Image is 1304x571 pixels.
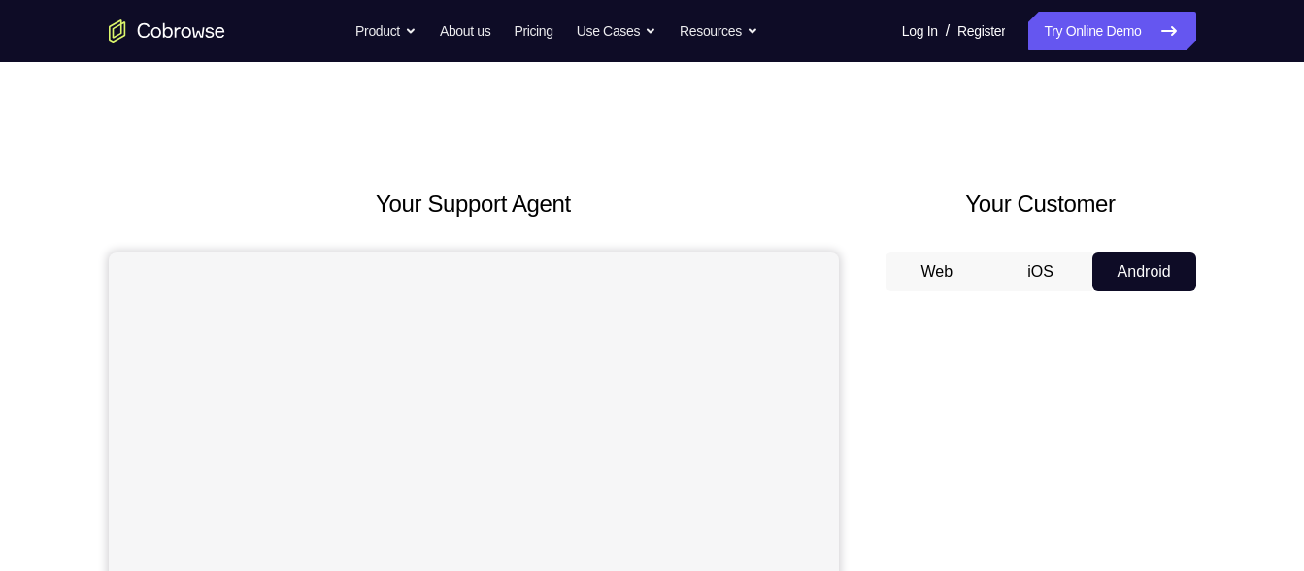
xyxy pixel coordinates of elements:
button: Resources [680,12,758,50]
button: iOS [988,252,1092,291]
button: Use Cases [577,12,656,50]
a: Log In [902,12,938,50]
a: Pricing [514,12,552,50]
button: Web [886,252,989,291]
a: About us [440,12,490,50]
button: Product [355,12,417,50]
a: Register [957,12,1005,50]
h2: Your Support Agent [109,186,839,221]
a: Go to the home page [109,19,225,43]
a: Try Online Demo [1028,12,1195,50]
button: Android [1092,252,1196,291]
h2: Your Customer [886,186,1196,221]
span: / [946,19,950,43]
